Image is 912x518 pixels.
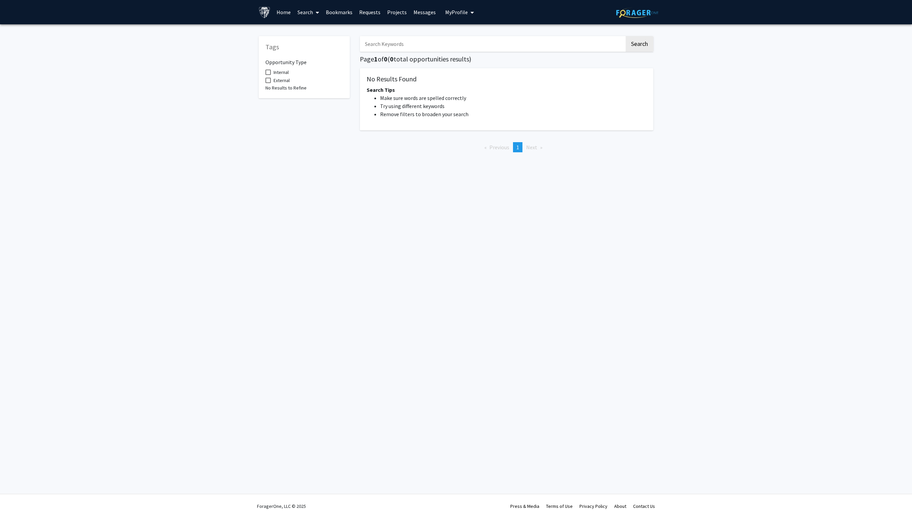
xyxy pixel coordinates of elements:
[265,43,343,51] h5: Tags
[322,0,356,24] a: Bookmarks
[410,0,439,24] a: Messages
[526,144,537,151] span: Next
[356,0,384,24] a: Requests
[367,75,647,83] h5: No Results Found
[614,503,626,509] a: About
[360,55,653,63] h5: Page of ( total opportunities results)
[445,9,468,16] span: My Profile
[367,86,395,93] span: Search Tips
[265,54,343,66] h6: Opportunity Type
[380,102,647,110] li: Try using different keywords
[259,6,270,18] img: Johns Hopkins University Logo
[265,85,307,91] span: No Results to Refine
[489,144,509,151] span: Previous
[390,55,394,63] span: 0
[294,0,322,24] a: Search
[273,0,294,24] a: Home
[616,7,658,18] img: ForagerOne Logo
[380,110,647,118] li: Remove filters to broaden your search
[380,94,647,102] li: Make sure words are spelled correctly
[274,68,289,76] span: Internal
[374,55,378,63] span: 1
[546,503,573,509] a: Terms of Use
[274,76,290,84] span: External
[360,36,625,52] input: Search Keywords
[626,36,653,52] button: Search
[257,494,306,518] div: ForagerOne, LLC © 2025
[633,503,655,509] a: Contact Us
[384,55,388,63] span: 0
[516,144,519,151] span: 1
[360,142,653,152] ul: Pagination
[510,503,539,509] a: Press & Media
[384,0,410,24] a: Projects
[579,503,607,509] a: Privacy Policy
